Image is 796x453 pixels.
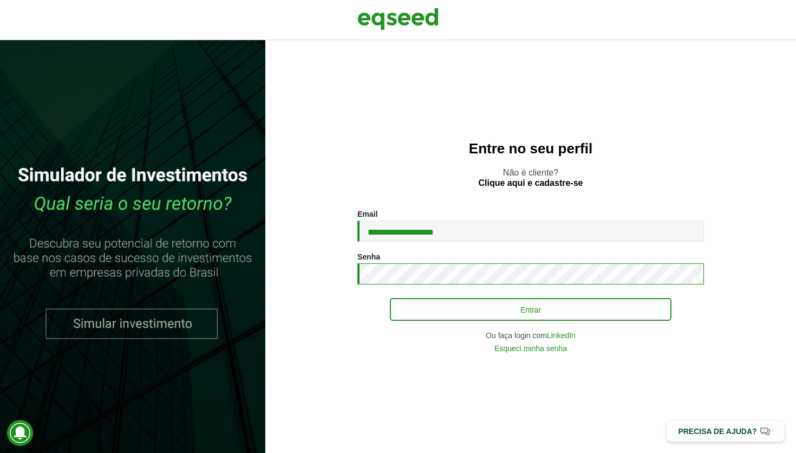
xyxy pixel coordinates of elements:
img: EqSeed Logo [357,5,439,33]
a: Esqueci minha senha [494,345,567,352]
label: Senha [357,253,380,261]
h2: Entre no seu perfil [287,141,774,157]
div: Ou faça login com [357,332,704,339]
button: Entrar [390,298,671,321]
a: LinkedIn [547,332,576,339]
a: Clique aqui e cadastre-se [479,179,583,187]
label: Email [357,210,377,218]
p: Não é cliente? [287,167,774,188]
